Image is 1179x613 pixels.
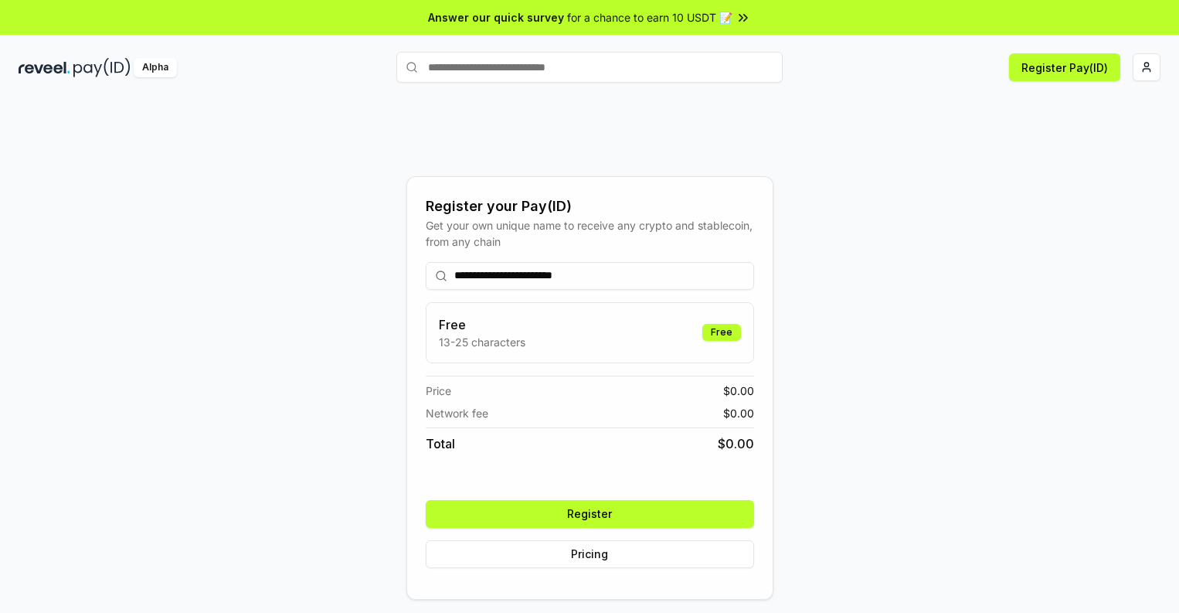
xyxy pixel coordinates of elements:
[718,434,754,453] span: $ 0.00
[426,196,754,217] div: Register your Pay(ID)
[426,383,451,399] span: Price
[426,405,488,421] span: Network fee
[134,58,177,77] div: Alpha
[723,405,754,421] span: $ 0.00
[73,58,131,77] img: pay_id
[567,9,732,26] span: for a chance to earn 10 USDT 📝
[426,540,754,568] button: Pricing
[439,334,525,350] p: 13-25 characters
[702,324,741,341] div: Free
[428,9,564,26] span: Answer our quick survey
[19,58,70,77] img: reveel_dark
[1009,53,1120,81] button: Register Pay(ID)
[426,500,754,528] button: Register
[426,217,754,250] div: Get your own unique name to receive any crypto and stablecoin, from any chain
[723,383,754,399] span: $ 0.00
[439,315,525,334] h3: Free
[426,434,455,453] span: Total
